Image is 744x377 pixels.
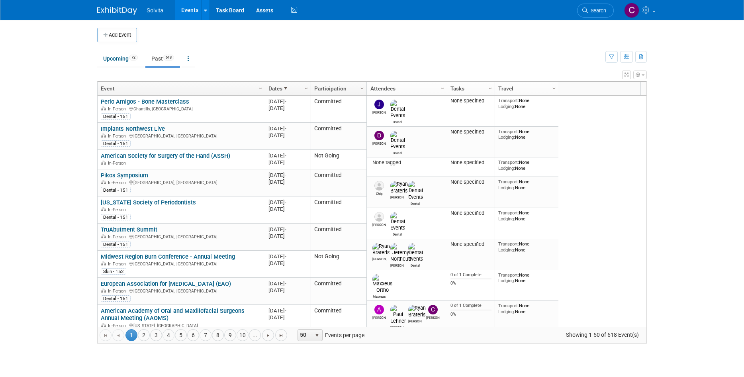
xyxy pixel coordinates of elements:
div: None None [498,241,556,253]
td: Committed [311,224,366,251]
a: 8 [212,329,224,341]
div: Ryan Brateris [372,256,386,261]
div: [DATE] [268,172,307,179]
img: In-Person Event [101,180,106,184]
span: Transport: [498,98,519,103]
div: [DATE] [268,233,307,240]
img: In-Person Event [101,161,106,165]
img: In-Person Event [101,106,106,110]
img: In-Person Event [101,207,106,211]
div: [DATE] [268,179,307,185]
div: David Busenhart [372,140,386,145]
div: Chantilly, [GEOGRAPHIC_DATA] [101,105,261,112]
div: 0 of 1 Complete [450,272,492,278]
div: Paul Lehner [390,324,404,330]
div: None tagged [370,159,444,166]
span: Go to the last page [278,332,284,339]
div: [DATE] [268,105,307,112]
div: Jeremy Northcutt [390,262,404,267]
button: Add Event [97,28,137,42]
span: Column Settings [359,85,365,92]
td: Committed [311,278,366,305]
div: None specified [450,210,492,216]
a: Column Settings [486,82,495,94]
span: Transport: [498,272,519,278]
div: None specified [450,179,492,185]
img: Dental Events [390,100,405,119]
div: Ryan Brateris [408,318,422,323]
span: Lodging: [498,247,515,253]
td: Not Going [311,251,366,278]
img: Jeremy Northcutt [374,100,384,109]
span: Transport: [498,210,519,216]
td: Committed [311,305,366,360]
div: None None [498,179,556,190]
div: Dental Events [390,119,404,124]
div: [DATE] [268,314,307,321]
div: Chip Shafer [372,190,386,196]
a: 6 [187,329,199,341]
img: Chip Shafer [374,181,384,190]
a: Column Settings [439,82,447,94]
img: Dental Events [390,131,405,150]
span: - [285,199,286,205]
a: 3 [150,329,162,341]
a: TruAbutment Summit [101,226,157,233]
img: ExhibitDay [97,7,137,15]
a: Implants Northwest Live [101,125,165,132]
span: - [285,308,286,314]
span: select [314,332,320,339]
span: Lodging: [498,278,515,283]
img: Dental Events [408,243,423,262]
div: [GEOGRAPHIC_DATA], [GEOGRAPHIC_DATA] [101,233,261,240]
span: - [285,253,286,259]
div: [DATE] [268,226,307,233]
div: Adrienne Farrell [372,222,386,227]
div: Ryan Brateris [390,194,404,199]
div: Dental Events [408,262,422,267]
div: Dental - 151 [101,187,131,193]
td: Committed [311,123,366,150]
div: [DATE] [268,152,307,159]
div: [DATE] [268,98,307,105]
div: Andrew Keelor [372,314,386,320]
div: Dental Events [408,200,422,206]
div: [DATE] [268,199,307,206]
div: [GEOGRAPHIC_DATA], [GEOGRAPHIC_DATA] [101,260,261,267]
div: [DATE] [268,125,307,132]
div: None specified [450,159,492,166]
span: Column Settings [551,85,557,92]
a: Upcoming72 [97,51,144,66]
a: Travel [498,82,553,95]
div: None None [498,272,556,284]
a: Pikos Symposium [101,172,148,179]
span: Lodging: [498,104,515,109]
img: In-Person Event [101,261,106,265]
div: Dental Events [390,150,404,155]
img: Dental Events [390,212,405,231]
span: Search [588,8,606,14]
img: Dental Events [408,181,423,200]
span: Transport: [498,159,519,165]
a: Dates [268,82,305,95]
a: [US_STATE] Society of Periodontists [101,199,196,206]
div: Maxxeus Ortho [372,293,386,298]
span: Solvita [147,7,163,14]
div: [DATE] [268,260,307,267]
span: - [285,126,286,132]
a: European Association for [MEDICAL_DATA] (EAO) [101,280,231,287]
img: Andrew Keelor [374,305,384,314]
span: Go to the first page [102,332,109,339]
a: American Academy of Oral and Maxillofacial Surgeons Annual Meeting (AAOMS) [101,307,245,322]
span: Column Settings [439,85,446,92]
span: Events per page [288,329,372,341]
span: Lodging: [498,134,515,140]
span: Lodging: [498,309,515,314]
a: Column Settings [550,82,559,94]
div: 0% [450,312,492,317]
div: [DATE] [268,132,307,139]
div: [GEOGRAPHIC_DATA], [GEOGRAPHIC_DATA] [101,132,261,139]
span: In-Person [108,261,128,267]
img: Adrienne Farrell [374,212,384,222]
a: Tasks [450,82,489,95]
